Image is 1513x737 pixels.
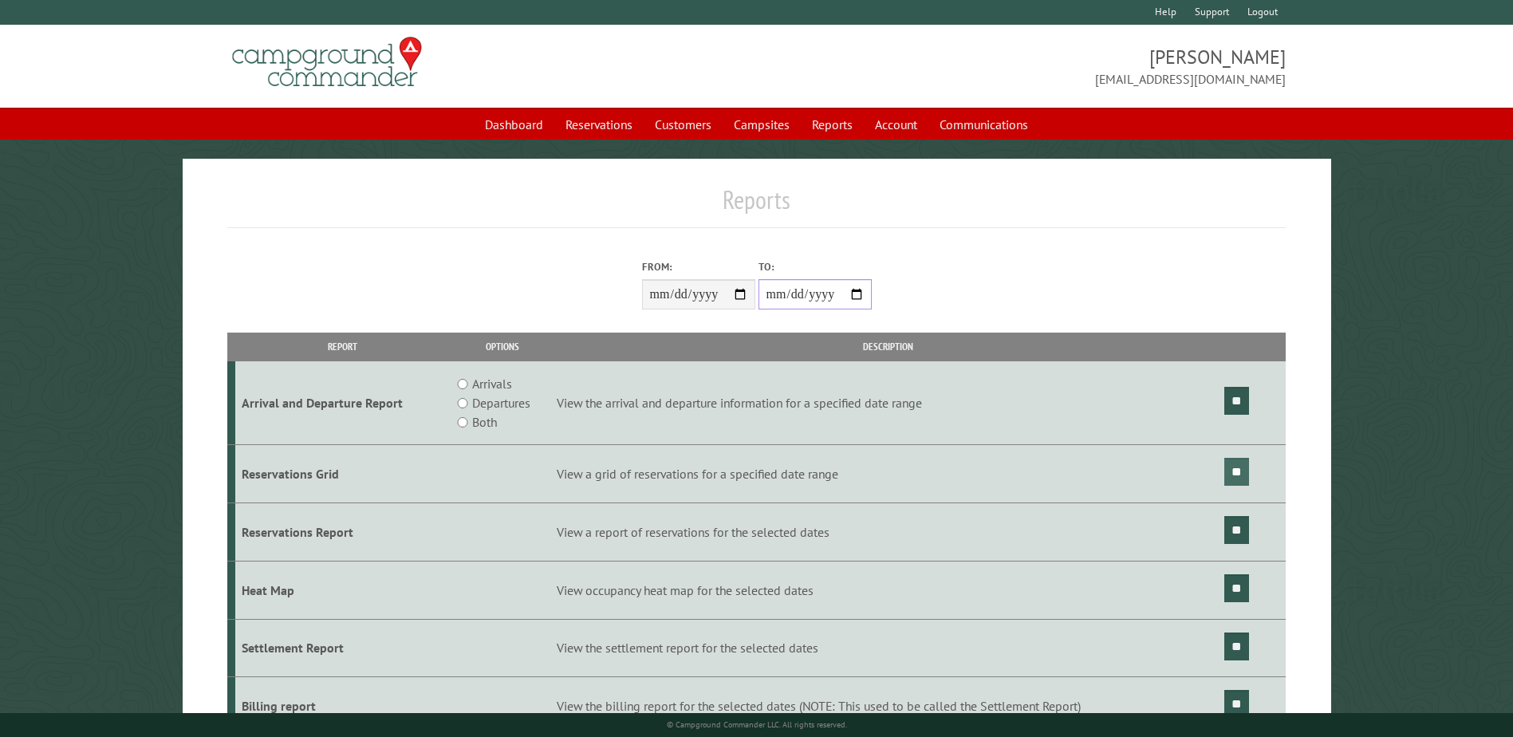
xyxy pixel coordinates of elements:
td: View the arrival and departure information for a specified date range [554,361,1222,445]
td: View a report of reservations for the selected dates [554,503,1222,561]
td: Billing report [235,677,450,735]
td: View the billing report for the selected dates (NOTE: This used to be called the Settlement Report) [554,677,1222,735]
td: Reservations Report [235,503,450,561]
a: Account [865,109,927,140]
span: [PERSON_NAME] [EMAIL_ADDRESS][DOMAIN_NAME] [757,44,1286,89]
a: Reservations [556,109,642,140]
td: Settlement Report [235,619,450,677]
td: Heat Map [235,561,450,619]
td: View the settlement report for the selected dates [554,619,1222,677]
a: Campsites [724,109,799,140]
a: Dashboard [475,109,553,140]
td: Reservations Grid [235,445,450,503]
td: View occupancy heat map for the selected dates [554,561,1222,619]
h1: Reports [227,184,1285,228]
small: © Campground Commander LLC. All rights reserved. [667,719,847,730]
label: From: [642,259,755,274]
th: Options [450,333,554,361]
label: Departures [472,393,530,412]
th: Report [235,333,450,361]
td: Arrival and Departure Report [235,361,450,445]
label: Both [472,412,497,432]
label: Arrivals [472,374,512,393]
td: View a grid of reservations for a specified date range [554,445,1222,503]
label: To: [758,259,872,274]
img: Campground Commander [227,31,427,93]
a: Reports [802,109,862,140]
a: Communications [930,109,1038,140]
a: Customers [645,109,721,140]
th: Description [554,333,1222,361]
